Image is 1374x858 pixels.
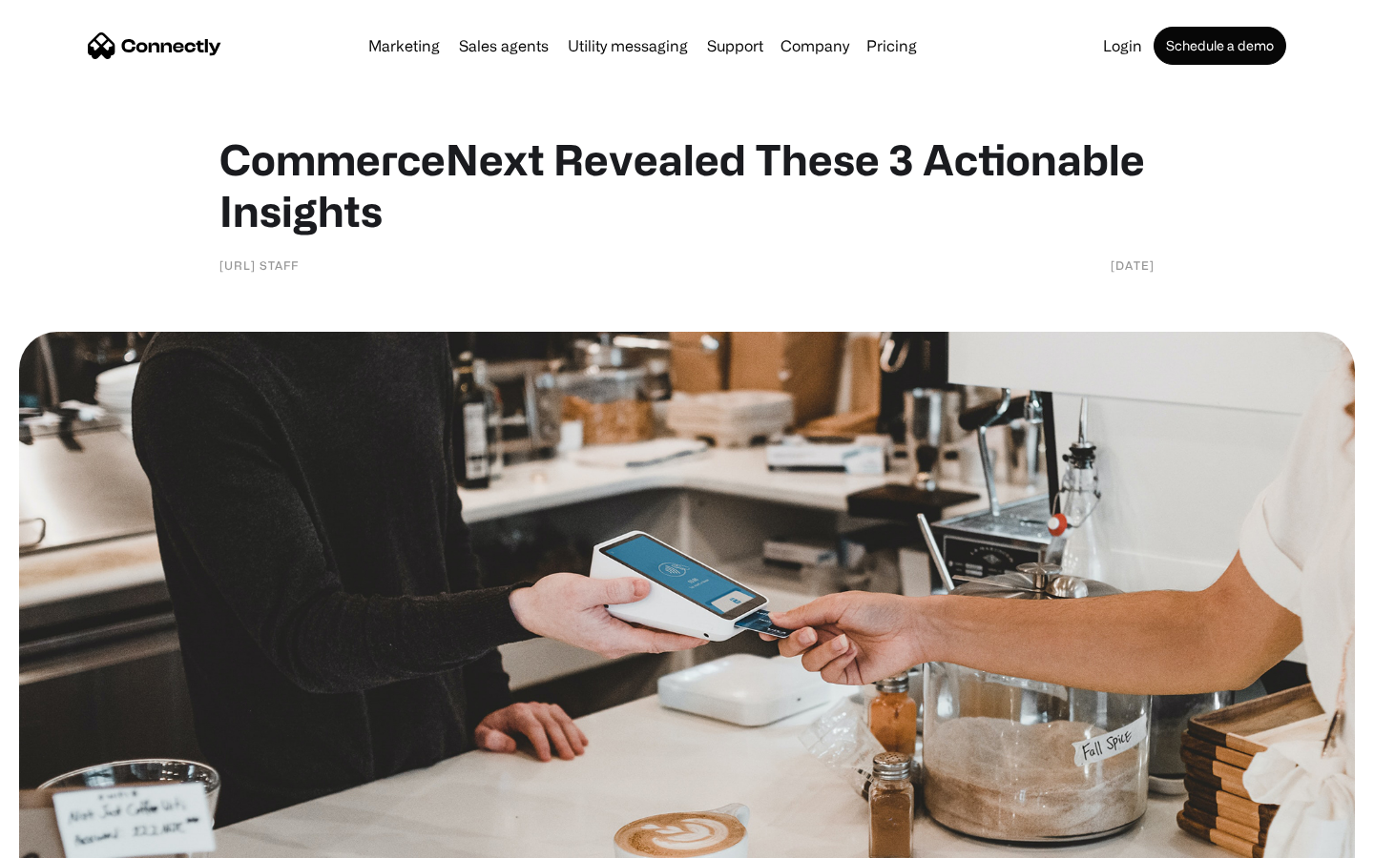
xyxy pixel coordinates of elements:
[699,38,771,53] a: Support
[219,133,1155,236] h1: CommerceNext Revealed These 3 Actionable Insights
[1111,255,1155,275] div: [DATE]
[560,38,696,53] a: Utility messaging
[1154,27,1286,65] a: Schedule a demo
[361,38,448,53] a: Marketing
[451,38,556,53] a: Sales agents
[219,255,299,275] div: [URL] Staff
[19,825,114,851] aside: Language selected: English
[781,32,849,59] div: Company
[38,825,114,851] ul: Language list
[1095,38,1150,53] a: Login
[859,38,925,53] a: Pricing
